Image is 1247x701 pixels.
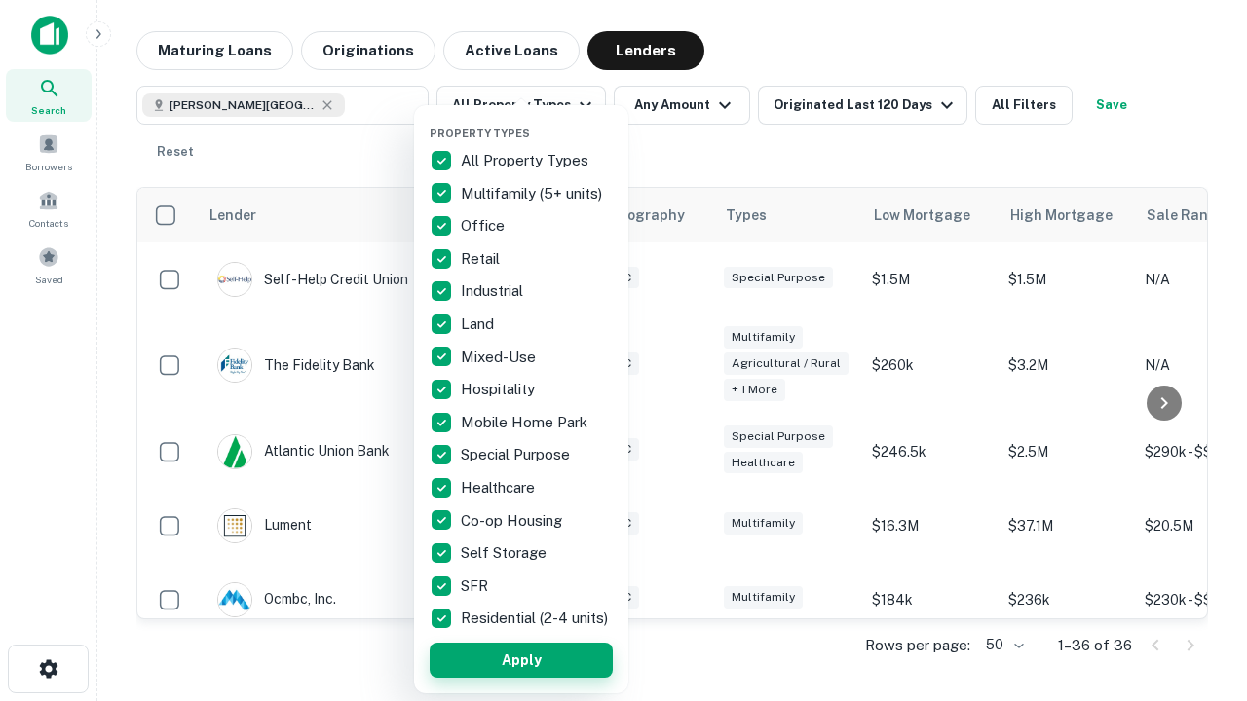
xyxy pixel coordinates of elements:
p: All Property Types [461,149,592,172]
p: SFR [461,574,492,598]
p: Retail [461,247,504,271]
p: Residential (2-4 units) [461,607,612,630]
p: Special Purpose [461,443,574,466]
p: Healthcare [461,476,539,499]
p: Hospitality [461,378,539,401]
p: Mobile Home Park [461,411,591,434]
p: Multifamily (5+ units) [461,182,606,205]
p: Office [461,214,509,238]
p: Land [461,313,498,336]
p: Mixed-Use [461,346,540,369]
p: Co-op Housing [461,509,566,533]
button: Apply [430,643,613,678]
iframe: Chat Widget [1150,545,1247,639]
span: Property Types [430,128,530,139]
p: Industrial [461,279,527,303]
p: Self Storage [461,541,550,565]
